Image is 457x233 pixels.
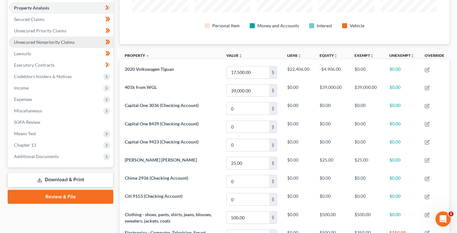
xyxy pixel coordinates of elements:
[349,118,384,136] td: $0.00
[125,193,182,199] span: Citi 9153 (Checking Account)
[14,142,36,148] span: Chapter 13
[420,49,449,63] th: Override
[269,212,277,224] div: $
[125,212,212,223] span: Clothing - shoes, pants, shirts, jeans, blouses, sweaters, jackets, coats
[282,172,315,190] td: $0.00
[315,172,349,190] td: $0.00
[269,121,277,133] div: $
[370,54,374,58] i: unfold_more
[269,175,277,187] div: $
[8,190,113,204] a: Review & File
[14,154,59,159] span: Additional Documents
[384,209,420,227] td: $0.00
[9,14,113,25] a: Secured Claims
[269,66,277,78] div: $
[227,121,269,133] input: 0.00
[384,100,420,118] td: $0.00
[315,100,349,118] td: $0.00
[227,84,269,97] input: 0.00
[125,157,197,163] span: [PERSON_NAME] [PERSON_NAME]
[125,53,149,58] a: Property expand_less
[14,51,31,56] span: Lawsuits
[384,63,420,81] td: $0.00
[269,139,277,151] div: $
[125,175,188,181] span: Chime 2936 (Checking Account)
[282,118,315,136] td: $0.00
[315,63,349,81] td: -$4,906.00
[227,175,269,187] input: 0.00
[315,190,349,209] td: $0.00
[14,131,36,136] span: Means Test
[349,154,384,172] td: $25.00
[146,54,149,58] i: expand_less
[14,28,66,33] span: Unsecured Priority Claims
[350,23,364,29] div: Vehicle
[282,136,315,154] td: $0.00
[227,139,269,151] input: 0.00
[349,172,384,190] td: $0.00
[315,136,349,154] td: $0.00
[349,209,384,227] td: $500.00
[227,212,269,224] input: 0.00
[14,119,40,125] span: SOFA Review
[349,136,384,154] td: $0.00
[349,100,384,118] td: $0.00
[269,193,277,205] div: $
[14,62,55,68] span: Executory Contracts
[334,54,338,58] i: unfold_more
[354,53,374,58] a: Exemptunfold_more
[125,139,199,144] span: Capital One 9423 (Checking Account)
[227,157,269,169] input: 0.00
[9,2,113,14] a: Property Analysis
[384,82,420,100] td: $0.00
[384,154,420,172] td: $0.00
[226,53,242,58] a: Valueunfold_more
[384,172,420,190] td: $0.00
[125,121,199,126] span: Capital One 8439 (Checking Account)
[8,172,113,187] a: Download & Print
[384,136,420,154] td: $0.00
[315,154,349,172] td: $25.00
[282,100,315,118] td: $0.00
[282,190,315,209] td: $0.00
[349,82,384,100] td: $39,000.00
[212,23,240,29] div: Personal Item
[448,211,454,216] span: 1
[9,48,113,59] a: Lawsuits
[282,154,315,172] td: $0.00
[298,54,301,58] i: unfold_more
[349,63,384,81] td: $0.00
[14,17,44,22] span: Secured Claims
[14,85,29,90] span: Income
[14,108,42,113] span: Miscellaneous
[411,54,414,58] i: unfold_more
[315,82,349,100] td: $39,000.00
[389,53,414,58] a: Unexemptunfold_more
[317,23,332,29] div: Interest
[269,157,277,169] div: $
[227,66,269,78] input: 0.00
[269,103,277,115] div: $
[287,53,301,58] a: Liensunfold_more
[125,66,174,72] span: 2020 Volkswagen Tiguan
[384,190,420,209] td: $0.00
[9,59,113,71] a: Executory Contracts
[14,5,49,10] span: Property Analysis
[14,97,32,102] span: Expenses
[282,209,315,227] td: $0.00
[14,74,72,79] span: Codebtors Insiders & Notices
[320,53,338,58] a: Equityunfold_more
[9,37,113,48] a: Unsecured Nonpriority Claims
[125,103,199,108] span: Capital One 3036 (Checking Account)
[269,84,277,97] div: $
[9,25,113,37] a: Unsecured Priority Claims
[315,118,349,136] td: $0.00
[227,193,269,205] input: 0.00
[315,209,349,227] td: $500.00
[384,118,420,136] td: $0.00
[9,117,113,128] a: SOFA Review
[14,39,75,45] span: Unsecured Nonpriority Claims
[282,63,315,81] td: $22,406.00
[435,211,451,227] iframe: Intercom live chat
[257,23,299,29] div: Money and Accounts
